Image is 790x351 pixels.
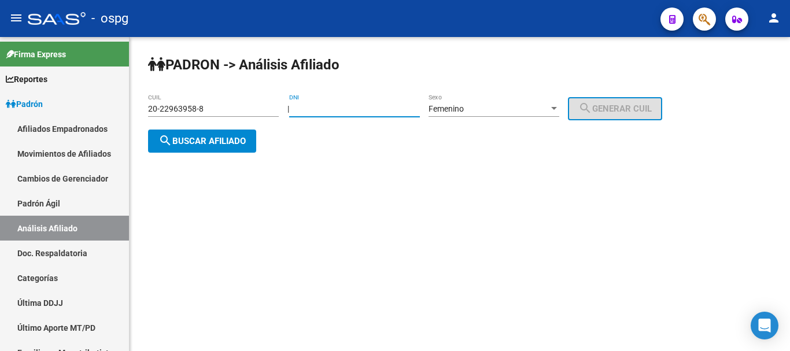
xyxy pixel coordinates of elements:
[6,73,47,86] span: Reportes
[578,101,592,115] mat-icon: search
[767,11,781,25] mat-icon: person
[429,104,464,113] span: Femenino
[6,48,66,61] span: Firma Express
[287,104,671,113] div: |
[578,104,652,114] span: Generar CUIL
[91,6,128,31] span: - ospg
[6,98,43,110] span: Padrón
[158,136,246,146] span: Buscar afiliado
[158,134,172,147] mat-icon: search
[751,312,778,339] div: Open Intercom Messenger
[568,97,662,120] button: Generar CUIL
[9,11,23,25] mat-icon: menu
[148,57,339,73] strong: PADRON -> Análisis Afiliado
[148,130,256,153] button: Buscar afiliado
